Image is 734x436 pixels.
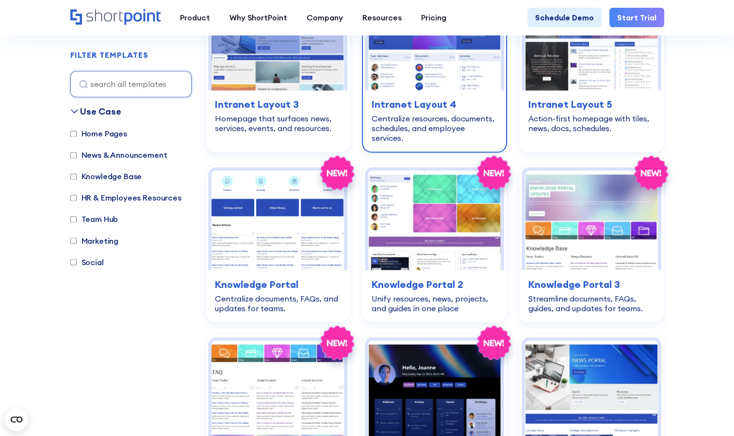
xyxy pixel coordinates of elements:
[362,12,402,23] div: Resources
[180,12,210,23] div: Product
[70,9,161,26] a: Home
[353,8,411,27] a: Resources
[70,213,118,225] label: Team Hub
[70,195,77,201] input: HR & Employees Resources
[80,105,121,118] div: Use Case
[528,114,654,133] div: Action-first homepage with tiles, news, docs, schedules.
[372,293,497,313] div: Unify resources, news, projects, and guides in one place
[525,170,657,270] img: Knowledge Portal 3 – Best SharePoint Template For Knowledge Base: Streamline documents, FAQs, gui...
[170,8,220,27] a: Product
[215,277,341,291] h3: Knowledge Portal
[372,277,497,291] h3: Knowledge Portal 2
[70,237,77,244] input: Marketing
[70,131,77,137] input: Home Pages
[362,164,507,322] a: Knowledge Portal 2 – SharePoint IT knowledge base Template: Unify resources, news, projects, and ...
[70,192,181,203] label: HR & Employees Resources
[70,51,148,60] h2: FILTER TEMPLATES
[229,12,287,23] div: Why ShortPoint
[368,170,501,270] img: Knowledge Portal 2 – SharePoint IT knowledge base Template: Unify resources, news, projects, and ...
[215,97,341,112] h3: Intranet Layout 3
[559,323,734,436] iframe: Chat Widget
[70,235,119,246] label: Marketing
[528,277,654,291] h3: Knowledge Portal 3
[421,12,446,23] div: Pricing
[307,12,343,23] div: Company
[205,164,350,322] a: Knowledge Portal – SharePoint Knowledge Base Template: Centralize documents, FAQs, and updates fo...
[70,216,77,222] input: Team Hub
[215,114,341,133] div: Homepage that surfaces news, services, events, and resources.
[527,8,602,27] a: Schedule Demo
[528,97,654,112] h3: Intranet Layout 5
[372,97,497,112] h3: Intranet Layout 4
[5,408,28,431] button: Open CMP widget
[70,128,127,139] label: Home Pages
[70,152,77,158] input: News & Announcement
[70,149,167,161] label: News & Announcement
[372,114,497,143] div: Centralize resources, documents, schedules, and employee services.
[70,170,142,182] label: Knowledge Base
[70,259,77,265] input: Social
[70,71,192,97] input: search all templates
[70,256,104,268] label: Social
[212,170,344,270] img: Knowledge Portal – SharePoint Knowledge Base Template: Centralize documents, FAQs, and updates fo...
[220,8,297,27] a: Why ShortPoint
[609,8,664,27] a: Start Trial
[70,173,77,180] input: Knowledge Base
[528,293,654,313] div: Streamline documents, FAQs, guides, and updates for teams.
[215,293,341,313] div: Centralize documents, FAQs, and updates for teams.
[297,8,353,27] a: Company
[519,164,664,322] a: Knowledge Portal 3 – Best SharePoint Template For Knowledge Base: Streamline documents, FAQs, gui...
[411,8,456,27] a: Pricing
